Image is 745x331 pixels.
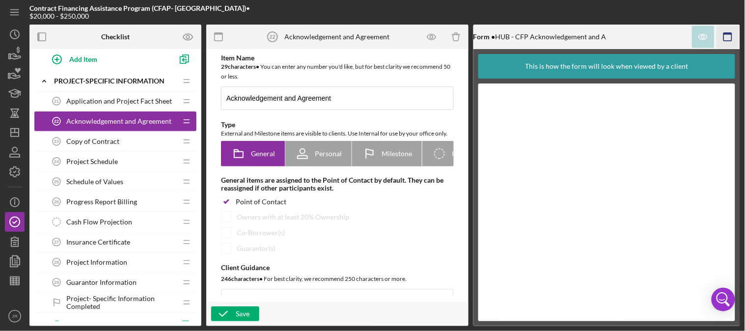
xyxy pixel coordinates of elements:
[66,158,118,165] span: Project Schedule
[221,129,454,138] div: External and Milestone items are visible to clients. Use Internal for use by your office only.
[237,229,285,237] div: Co-Borrower(s)
[54,99,59,104] tspan: 21
[221,54,454,62] div: Item Name
[66,258,127,266] span: Project Information
[44,49,172,69] button: Add Item
[237,245,276,252] div: Guarantor(s)
[251,150,275,158] span: General
[66,117,171,125] span: Acknowledgement and Agreement
[66,97,172,105] span: Application and Project Fact Sheet
[54,179,59,184] tspan: 25
[336,295,353,308] button: Emojis
[8,8,223,52] body: Rich Text Area. Press ALT-0 for help.
[66,278,137,286] span: Guarantor Information
[236,306,249,321] div: Save
[66,295,177,310] span: Project- Specific Information Completed
[54,119,59,124] tspan: 22
[274,295,299,308] div: Bullet list
[66,178,123,186] span: Schedule of Values
[712,288,735,311] div: Open Intercom Messenger
[8,8,223,52] div: The Acknowledgment and Agreement form confirms that the information in the application is accurat...
[5,306,25,326] button: JR
[221,63,259,70] b: 29 character s •
[54,280,59,285] tspan: 29
[69,50,97,68] div: Add Item
[66,218,132,226] span: Cash Flow Projection
[54,159,59,164] tspan: 24
[221,264,454,272] div: Client Guidance
[299,295,324,308] div: Numbered list
[54,199,59,204] tspan: 26
[66,138,119,145] span: Copy of Contract
[29,4,246,12] b: Contract Financing Assistance Program (CFAP- [GEOGRAPHIC_DATA])
[270,34,276,40] tspan: 22
[221,62,454,82] div: You can enter any number you'd like, but for best clarity we recommend 50 or less.
[54,260,59,265] tspan: 28
[236,198,286,206] div: Point of Contact
[221,176,454,192] div: General items are assigned to the Point of Contact by default. They can be reassigned if other pa...
[285,33,390,41] div: Acknowledgement and Agreement
[54,139,59,144] tspan: 23
[54,240,59,245] tspan: 27
[365,295,382,308] button: Reveal or hide additional toolbar items
[54,77,177,85] div: Project-Specific Information
[211,306,259,321] button: Save
[29,4,266,20] div: • $20,000 - $250,000
[525,54,688,79] div: This is how the form will look when viewed by a client
[221,274,454,284] div: For best clarity, we recommend 250 characters or more.
[444,33,635,41] div: HUB - CFP Acknowledgement and Agreement
[66,198,137,206] span: Progress Report Billing
[12,314,18,319] text: JR
[452,150,476,158] span: Internal
[228,295,245,308] button: Undo
[488,93,727,311] iframe: Lenderfit form
[315,150,342,158] span: Personal
[66,238,130,246] span: Insurance Certificate
[237,213,349,221] div: Owners with at least 20% Ownership
[382,150,412,158] span: Milestone
[221,275,263,282] b: 246 character s •
[221,121,454,129] div: Type
[101,33,130,41] b: Checklist
[245,295,262,308] button: Redo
